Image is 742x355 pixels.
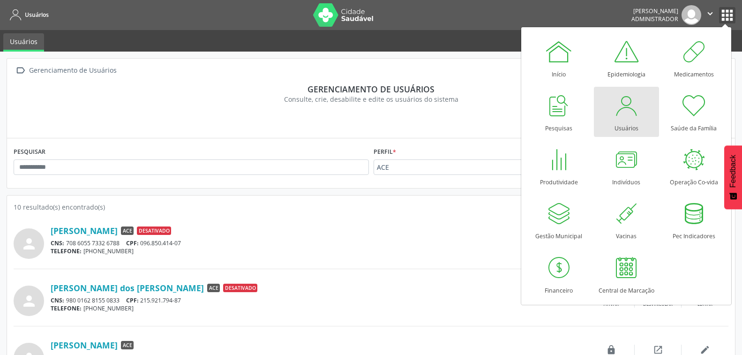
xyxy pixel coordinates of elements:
[14,145,45,159] label: PESQUISAR
[51,226,118,236] a: [PERSON_NAME]
[51,296,588,304] div: 980 0162 8155 0833 215.921.794-87
[594,249,659,299] a: Central de Marcação
[700,345,710,355] i: edit
[661,195,727,245] a: Pec Indicadores
[3,33,44,52] a: Usuários
[631,15,678,23] span: Administrador
[631,7,678,15] div: [PERSON_NAME]
[606,345,616,355] i: lock
[653,345,663,355] i: open_in_new
[121,227,134,235] span: ACE
[526,33,592,83] a: Início
[126,239,139,247] span: CPF:
[20,84,722,94] div: Gerenciamento de usuários
[526,195,592,245] a: Gestão Municipal
[374,145,396,159] label: Perfil
[526,141,592,191] a: Produtividade
[51,283,204,293] a: [PERSON_NAME] dos [PERSON_NAME]
[729,155,737,188] span: Feedback
[20,94,722,104] div: Consulte, crie, desabilite e edite os usuários do sistema
[21,235,37,252] i: person
[661,87,727,137] a: Saúde da Família
[27,64,118,77] div: Gerenciamento de Usuários
[51,247,588,255] div: [PHONE_NUMBER]
[21,293,37,310] i: person
[719,7,735,23] button: apps
[594,141,659,191] a: Indivíduos
[121,341,134,349] span: ACE
[526,249,592,299] a: Financeiro
[682,5,701,25] img: img
[14,64,27,77] i: 
[705,8,715,19] i: 
[207,284,220,292] span: ACE
[51,296,64,304] span: CNS:
[51,304,82,312] span: TELEFONE:
[594,33,659,83] a: Epidemiologia
[377,163,530,172] span: ACE
[51,239,588,247] div: 708 6055 7332 6788 096.850.414-07
[661,33,727,83] a: Medicamentos
[594,195,659,245] a: Vacinas
[137,227,171,235] span: Desativado
[51,304,588,312] div: [PHONE_NUMBER]
[724,145,742,209] button: Feedback - Mostrar pesquisa
[14,64,118,77] a:  Gerenciamento de Usuários
[7,7,49,23] a: Usuários
[51,239,64,247] span: CNS:
[526,87,592,137] a: Pesquisas
[701,5,719,25] button: 
[126,296,139,304] span: CPF:
[223,284,257,292] span: Desativado
[661,141,727,191] a: Operação Co-vida
[25,11,49,19] span: Usuários
[51,247,82,255] span: TELEFONE:
[51,340,118,350] a: [PERSON_NAME]
[594,87,659,137] a: Usuários
[14,202,728,212] div: 10 resultado(s) encontrado(s)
